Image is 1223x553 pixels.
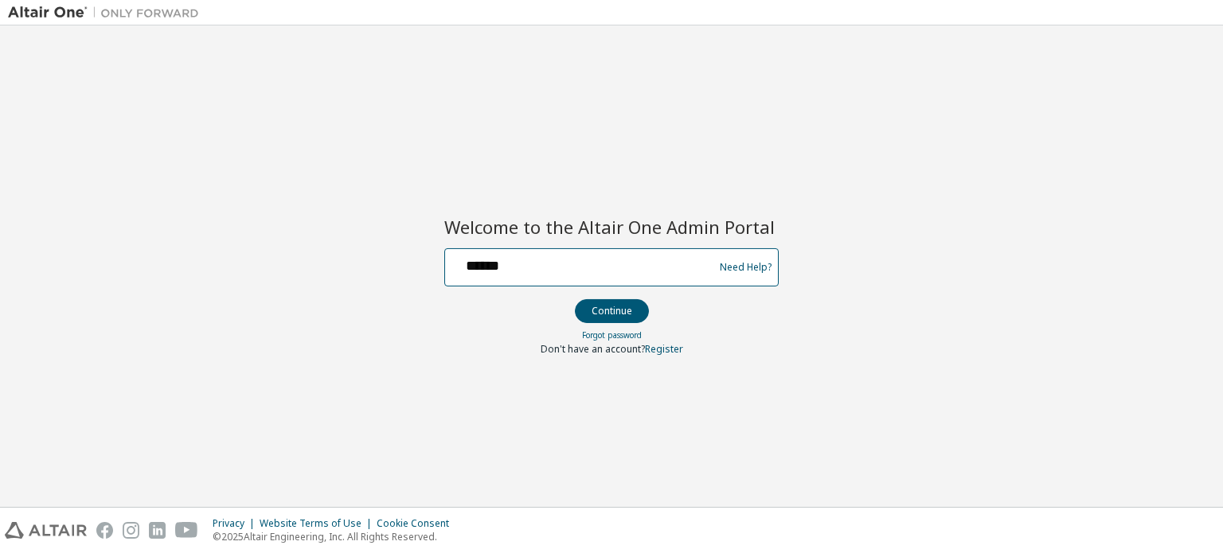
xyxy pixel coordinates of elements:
img: linkedin.svg [149,522,166,539]
img: facebook.svg [96,522,113,539]
div: Cookie Consent [377,517,459,530]
img: instagram.svg [123,522,139,539]
a: Forgot password [582,329,642,341]
div: Website Terms of Use [260,517,377,530]
a: Need Help? [720,267,772,267]
span: Don't have an account? [541,342,645,356]
h2: Welcome to the Altair One Admin Portal [444,216,779,238]
button: Continue [575,299,649,323]
a: Register [645,342,683,356]
img: youtube.svg [175,522,198,539]
img: Altair One [8,5,207,21]
p: © 2025 Altair Engineering, Inc. All Rights Reserved. [213,530,459,543]
div: Privacy [213,517,260,530]
img: altair_logo.svg [5,522,87,539]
